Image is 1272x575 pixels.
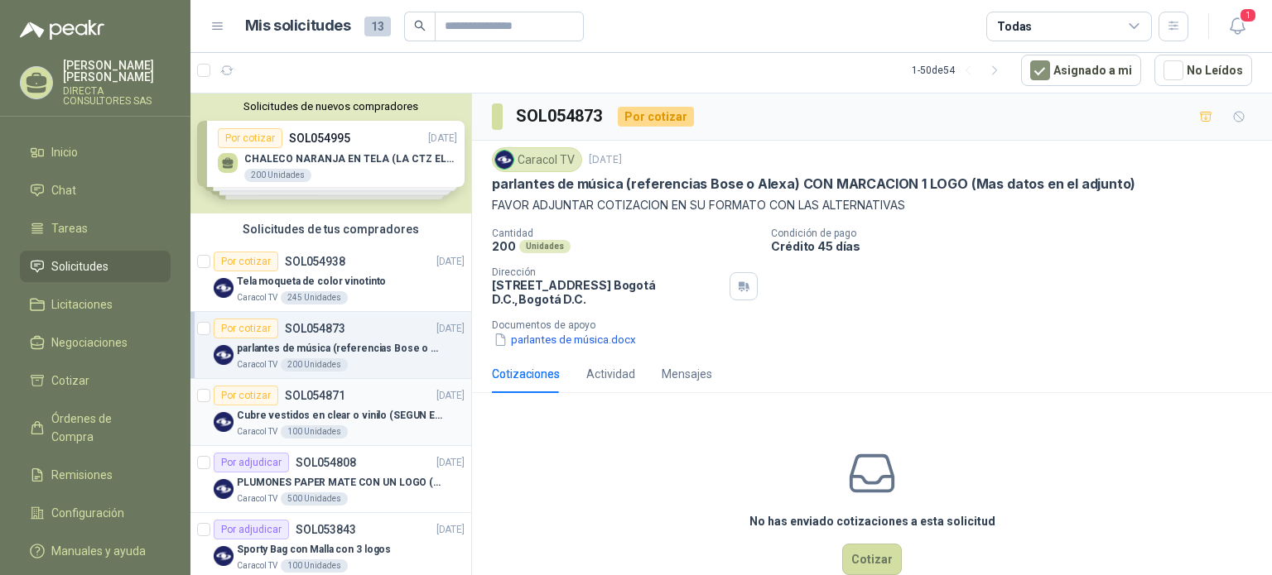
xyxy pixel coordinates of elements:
div: Cotizaciones [492,365,560,383]
img: Company Logo [214,278,234,298]
div: Solicitudes de tus compradores [190,213,471,245]
a: Solicitudes [20,251,171,282]
p: Sporty Bag con Malla con 3 logos [237,542,391,558]
a: Por adjudicarSOL054808[DATE] Company LogoPLUMONES PAPER MATE CON UN LOGO (SEGUN REF.ADJUNTA)Carac... [190,446,471,513]
p: parlantes de música (referencias Bose o Alexa) CON MARCACION 1 LOGO (Mas datos en el adjunto) [492,175,1135,193]
div: 200 Unidades [281,358,348,371]
p: Crédito 45 días [771,239,1265,253]
p: [PERSON_NAME] [PERSON_NAME] [63,60,171,83]
span: Órdenes de Compra [51,410,155,446]
p: SOL054808 [296,457,356,468]
p: Documentos de apoyo [492,319,1265,331]
a: Tareas [20,213,171,244]
div: Por adjudicar [214,453,289,472]
div: Por cotizar [214,319,278,338]
span: search [414,20,426,31]
img: Company Logo [214,546,234,566]
span: Solicitudes [51,257,108,276]
div: Por adjudicar [214,520,289,539]
div: Unidades [519,240,571,253]
img: Company Logo [214,345,234,365]
p: [DATE] [436,321,465,337]
div: Por cotizar [618,107,694,127]
p: Caracol TV [237,291,277,304]
p: Caracol TV [237,358,277,371]
div: 245 Unidades [281,291,348,304]
p: [DATE] [589,152,622,168]
span: 13 [364,17,391,36]
span: Manuales y ayuda [51,542,146,560]
div: 100 Unidades [281,425,348,438]
a: Órdenes de Compra [20,403,171,453]
a: Por cotizarSOL054871[DATE] Company LogoCubre vestidos en clear o vinilo (SEGUN ESPECIFICACIONES D... [190,379,471,446]
p: Cantidad [492,228,758,239]
p: Caracol TV [237,492,277,506]
div: 100 Unidades [281,559,348,573]
span: Cotizar [51,371,89,390]
div: Solicitudes de nuevos compradoresPor cotizarSOL054995[DATE] CHALECO NARANJA EN TELA (LA CTZ ELEGI... [190,93,471,213]
a: Cotizar [20,365,171,396]
a: Remisiones [20,459,171,491]
span: Remisiones [51,466,113,484]
p: [STREET_ADDRESS] Bogotá D.C. , Bogotá D.C. [492,278,723,306]
p: Dirección [492,266,723,278]
p: Condición de pago [771,228,1265,239]
a: Chat [20,175,171,206]
div: Todas [997,17,1032,36]
h1: Mis solicitudes [245,14,351,38]
div: Por cotizar [214,252,278,271]
button: Solicitudes de nuevos compradores [197,100,465,113]
p: SOL054871 [285,390,345,401]
p: [DATE] [436,522,465,538]
a: Licitaciones [20,289,171,320]
span: Tareas [51,219,88,237]
p: Caracol TV [237,559,277,573]
a: Negociaciones [20,327,171,358]
div: 1 - 50 de 54 [912,57,1008,84]
p: parlantes de música (referencias Bose o Alexa) CON MARCACION 1 LOGO (Mas datos en el adjunto) [237,341,443,357]
button: parlantes de música.docx [492,331,638,348]
p: Tela moqueta de color vinotinto [237,274,386,290]
span: Configuración [51,504,124,522]
p: Cubre vestidos en clear o vinilo (SEGUN ESPECIFICACIONES DEL ADJUNTO) [237,408,443,424]
p: SOL053843 [296,524,356,535]
div: Mensajes [662,365,712,383]
a: Por cotizarSOL054938[DATE] Company LogoTela moqueta de color vinotintoCaracol TV245 Unidades [190,245,471,312]
span: Negociaciones [51,333,128,352]
a: Configuración [20,497,171,529]
div: Actividad [586,365,635,383]
button: Cotizar [842,544,902,575]
p: PLUMONES PAPER MATE CON UN LOGO (SEGUN REF.ADJUNTA) [237,475,443,491]
button: Asignado a mi [1021,55,1141,86]
img: Company Logo [214,479,234,499]
img: Company Logo [495,151,513,169]
h3: SOL054873 [516,103,605,129]
p: SOL054938 [285,256,345,267]
div: Por cotizar [214,386,278,405]
img: Company Logo [214,412,234,432]
span: 1 [1239,7,1257,23]
button: 1 [1222,12,1252,41]
a: Por cotizarSOL054873[DATE] Company Logoparlantes de música (referencias Bose o Alexa) CON MARCACI... [190,312,471,379]
p: Caracol TV [237,425,277,438]
button: No Leídos [1154,55,1252,86]
p: [DATE] [436,388,465,404]
span: Licitaciones [51,295,113,314]
h3: No has enviado cotizaciones a esta solicitud [749,512,995,530]
p: [DATE] [436,455,465,471]
a: Manuales y ayuda [20,535,171,567]
a: Inicio [20,137,171,168]
p: DIRECTA CONSULTORES SAS [63,86,171,106]
p: [DATE] [436,254,465,270]
div: 500 Unidades [281,492,348,506]
img: Logo peakr [20,20,104,40]
div: Caracol TV [492,147,582,172]
p: FAVOR ADJUNTAR COTIZACION EN SU FORMATO CON LAS ALTERNATIVAS [492,196,1252,214]
span: Chat [51,181,76,199]
span: Inicio [51,143,78,161]
p: 200 [492,239,516,253]
p: SOL054873 [285,323,345,334]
